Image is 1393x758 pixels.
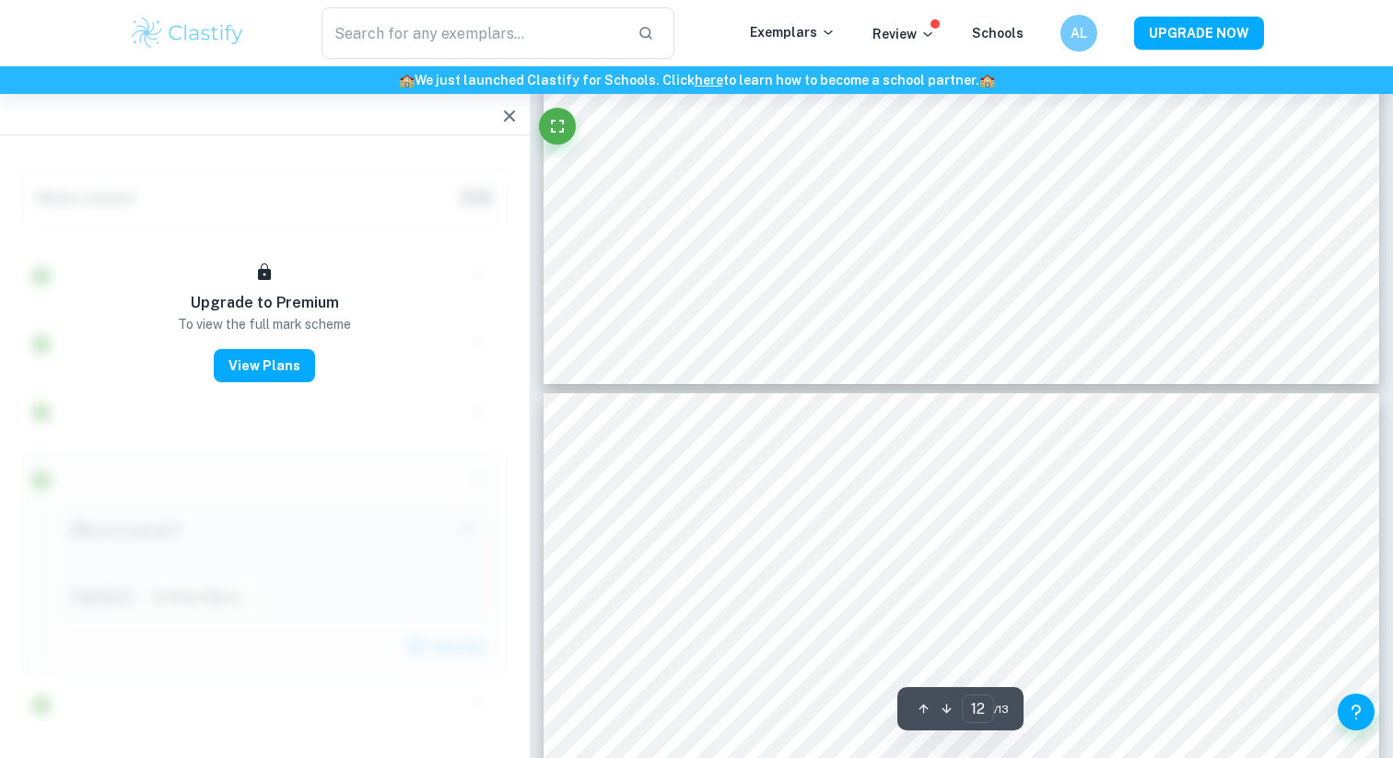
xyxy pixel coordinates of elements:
h6: We just launched Clastify for Schools. Click to learn how to become a school partner. [4,70,1389,90]
p: Exemplars [750,22,836,42]
h6: Upgrade to Premium [191,292,339,314]
img: Clastify logo [129,15,246,52]
a: here [695,73,723,87]
button: Help and Feedback [1338,694,1375,730]
button: AL [1060,15,1097,52]
h6: AL [1069,23,1090,43]
a: Schools [972,26,1024,41]
span: 🏫 [979,73,995,87]
button: UPGRADE NOW [1134,17,1264,50]
button: Fullscreen [539,108,576,145]
input: Search for any exemplars... [322,7,623,59]
button: View Plans [214,349,315,382]
p: To view the full mark scheme [178,314,351,334]
span: / 13 [994,701,1009,717]
span: 🏫 [399,73,415,87]
p: Review [872,24,935,44]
